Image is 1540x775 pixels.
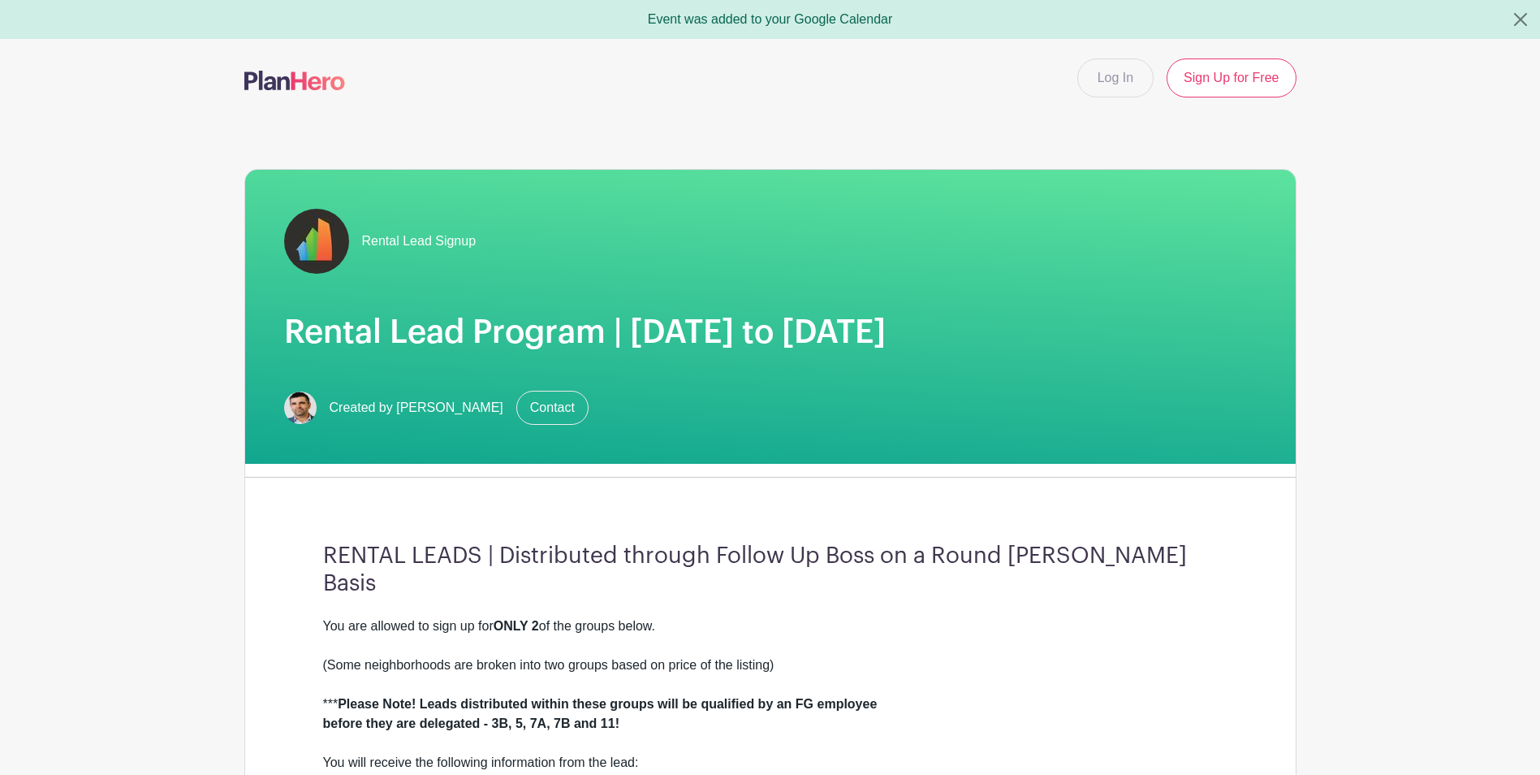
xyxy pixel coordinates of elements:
[284,392,317,424] img: Screen%20Shot%202023-02-21%20at%2010.54.51%20AM.png
[516,391,589,425] a: Contact
[323,656,1218,675] div: (Some neighborhoods are broken into two groups based on price of the listing)
[1077,58,1154,97] a: Log In
[362,232,477,251] span: Rental Lead Signup
[323,543,1218,597] h3: RENTAL LEADS | Distributed through Follow Up Boss on a Round [PERSON_NAME] Basis
[244,71,345,90] img: logo-507f7623f17ff9eddc593b1ce0a138ce2505c220e1c5a4e2b4648c50719b7d32.svg
[323,617,1218,636] div: You are allowed to sign up for of the groups below.
[494,619,539,633] strong: ONLY 2
[284,209,349,274] img: fulton-grace-logo.jpeg
[323,717,619,730] strong: before they are delegated - 3B, 5, 7A, 7B and 11!
[338,697,877,711] strong: Please Note! Leads distributed within these groups will be qualified by an FG employee
[284,313,1257,352] h1: Rental Lead Program | [DATE] to [DATE]
[1167,58,1296,97] a: Sign Up for Free
[330,398,503,418] span: Created by [PERSON_NAME]
[323,753,1218,773] div: You will receive the following information from the lead:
